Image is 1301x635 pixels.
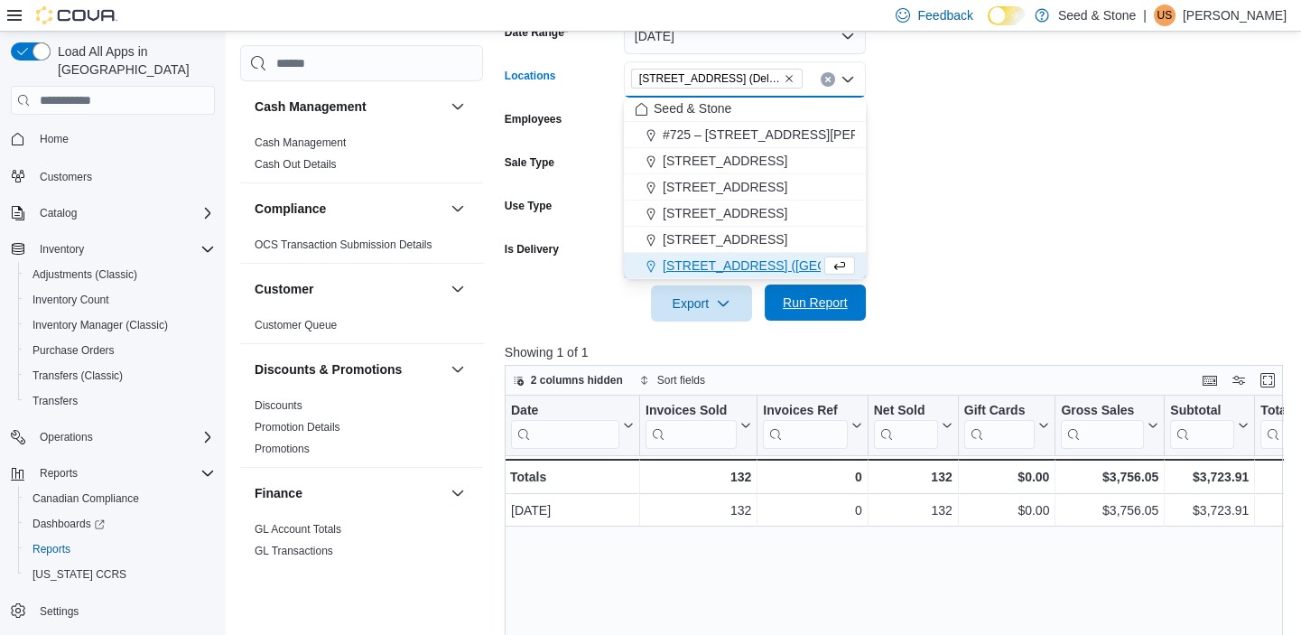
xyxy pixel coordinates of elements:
[763,500,861,521] div: 0
[25,365,215,387] span: Transfers (Classic)
[240,314,483,343] div: Customer
[624,174,866,201] button: [STREET_ADDRESS]
[624,96,866,332] div: Choose from the following options
[255,98,443,116] button: Cash Management
[25,513,112,535] a: Dashboards
[447,482,469,504] button: Finance
[18,562,222,587] button: [US_STATE] CCRS
[4,126,222,152] button: Home
[33,128,76,150] a: Home
[33,462,85,484] button: Reports
[255,135,346,150] span: Cash Management
[33,202,215,224] span: Catalog
[25,340,122,361] a: Purchase Orders
[40,604,79,619] span: Settings
[963,403,1049,449] button: Gift Cards
[25,365,130,387] a: Transfers (Classic)
[1170,403,1234,449] div: Subtotal
[33,343,115,358] span: Purchase Orders
[506,369,630,391] button: 2 columns hidden
[255,280,443,298] button: Customer
[33,166,99,188] a: Customers
[33,426,215,448] span: Operations
[505,155,554,170] label: Sale Type
[40,132,69,146] span: Home
[255,360,402,378] h3: Discounts & Promotions
[33,202,84,224] button: Catalog
[40,430,93,444] span: Operations
[663,230,787,248] span: [STREET_ADDRESS]
[4,598,222,624] button: Settings
[25,488,146,509] a: Canadian Compliance
[33,127,215,150] span: Home
[18,388,222,414] button: Transfers
[646,403,737,420] div: Invoices Sold
[1061,466,1158,488] div: $3,756.05
[783,294,848,312] span: Run Report
[255,360,443,378] button: Discounts & Promotions
[663,257,931,275] span: [STREET_ADDRESS] ([GEOGRAPHIC_DATA])
[33,164,215,187] span: Customers
[33,601,86,622] a: Settings
[505,199,552,213] label: Use Type
[4,201,222,226] button: Catalog
[821,72,835,87] button: Clear input
[18,511,222,537] a: Dashboards
[964,500,1050,521] div: $0.00
[657,373,705,388] span: Sort fields
[25,340,215,361] span: Purchase Orders
[763,403,847,420] div: Invoices Ref
[763,403,847,449] div: Invoices Ref
[33,318,168,332] span: Inventory Manager (Classic)
[646,403,751,449] button: Invoices Sold
[33,238,91,260] button: Inventory
[505,242,559,257] label: Is Delivery
[255,484,443,502] button: Finance
[1170,403,1249,449] button: Subtotal
[1257,369,1278,391] button: Enter fullscreen
[874,500,953,521] div: 132
[1170,500,1249,521] div: $3,723.91
[511,403,619,449] div: Date
[255,420,340,434] span: Promotion Details
[255,484,302,502] h3: Finance
[25,314,215,336] span: Inventory Manager (Classic)
[255,523,341,536] a: GL Account Totals
[624,253,866,279] button: [STREET_ADDRESS] ([GEOGRAPHIC_DATA])
[255,238,432,251] a: OCS Transaction Submission Details
[1061,403,1158,449] button: Gross Sales
[1061,403,1144,449] div: Gross Sales
[40,466,78,481] span: Reports
[33,394,78,408] span: Transfers
[33,491,139,506] span: Canadian Compliance
[624,18,866,54] button: [DATE]
[505,112,562,126] label: Employees
[639,70,780,88] span: [STREET_ADDRESS] (Delta)
[447,359,469,380] button: Discounts & Promotions
[663,126,938,144] span: #725 – [STREET_ADDRESS][PERSON_NAME])
[18,338,222,363] button: Purchase Orders
[255,545,333,557] a: GL Transactions
[4,163,222,189] button: Customers
[988,6,1026,25] input: Dark Mode
[624,201,866,227] button: [STREET_ADDRESS]
[646,466,751,488] div: 132
[624,148,866,174] button: [STREET_ADDRESS]
[1154,5,1176,26] div: Upminderjit Singh
[632,369,712,391] button: Sort fields
[255,98,367,116] h3: Cash Management
[25,289,215,311] span: Inventory Count
[646,403,737,449] div: Invoices Sold
[784,73,795,84] button: Remove 616 Chester Rd. (Delta) from selection in this group
[963,466,1049,488] div: $0.00
[1058,5,1136,26] p: Seed & Stone
[25,513,215,535] span: Dashboards
[873,403,952,449] button: Net Sold
[40,170,92,184] span: Customers
[917,6,972,24] span: Feedback
[1061,500,1158,521] div: $3,756.05
[654,99,731,117] span: Seed & Stone
[963,403,1035,449] div: Gift Card Sales
[624,96,866,122] button: Seed & Stone
[511,500,634,521] div: [DATE]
